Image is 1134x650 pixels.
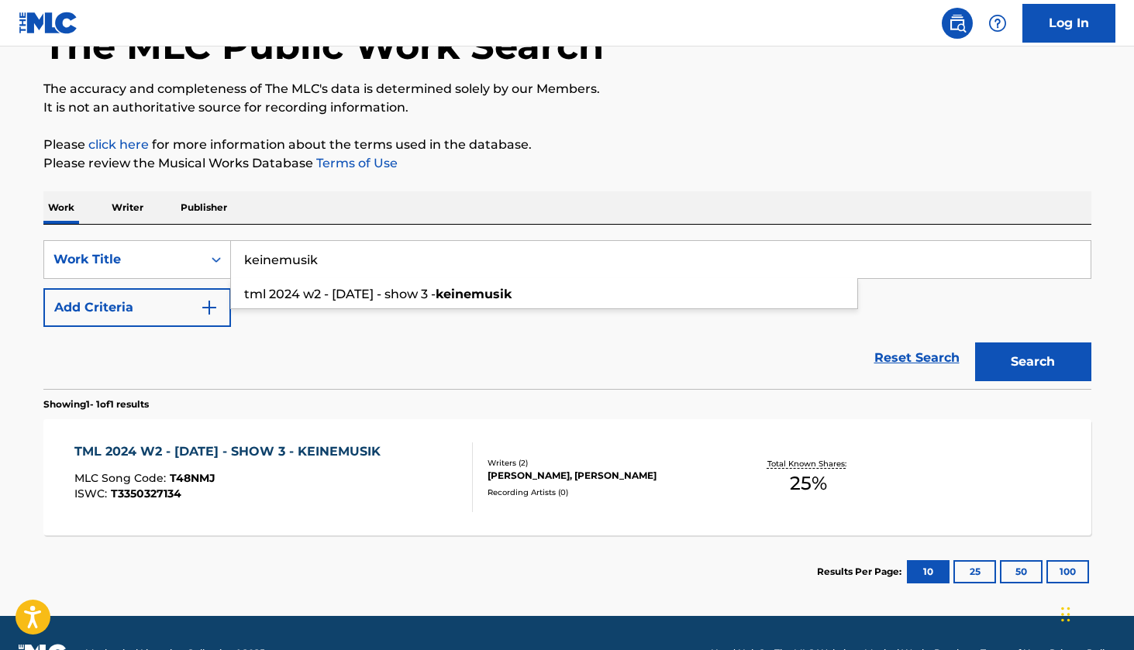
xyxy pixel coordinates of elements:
[488,457,722,469] div: Writers ( 2 )
[74,471,170,485] span: MLC Song Code :
[988,14,1007,33] img: help
[1046,560,1089,583] button: 100
[1061,591,1070,638] div: Arrastrar
[43,240,1091,389] form: Search Form
[817,565,905,579] p: Results Per Page:
[88,137,149,152] a: click here
[488,469,722,483] div: [PERSON_NAME], [PERSON_NAME]
[1022,4,1115,43] a: Log In
[111,487,181,500] span: T3350327134
[43,98,1091,117] p: It is not an authoritative source for recording information.
[907,560,950,583] button: 10
[790,469,827,497] span: 25 %
[767,458,850,469] p: Total Known Shares:
[436,287,512,301] strong: keinemusik
[74,442,388,461] div: TML 2024 W2 - [DATE] - SHOW 3 - KEINEMUSIK
[170,471,215,485] span: T48NMJ
[74,487,111,500] span: ISWC :
[19,12,78,34] img: MLC Logo
[975,342,1091,381] button: Search
[942,8,973,39] a: Public Search
[244,287,436,301] span: tml 2024 w2 - [DATE] - show 3 -
[1056,576,1134,650] iframe: Chat Widget
[107,191,148,224] p: Writer
[53,250,193,269] div: Work Title
[867,341,967,375] a: Reset Search
[488,487,722,498] div: Recording Artists ( 0 )
[982,8,1013,39] div: Help
[200,298,219,317] img: 9d2ae6d4665cec9f34b9.svg
[43,191,79,224] p: Work
[948,14,967,33] img: search
[176,191,232,224] p: Publisher
[1000,560,1043,583] button: 50
[1056,576,1134,650] div: Widget de chat
[43,288,231,327] button: Add Criteria
[43,419,1091,535] a: TML 2024 W2 - [DATE] - SHOW 3 - KEINEMUSIKMLC Song Code:T48NMJISWC:T3350327134Writers (2)[PERSON_...
[43,80,1091,98] p: The accuracy and completeness of The MLC's data is determined solely by our Members.
[43,397,149,411] p: Showing 1 - 1 of 1 results
[43,136,1091,154] p: Please for more information about the terms used in the database.
[953,560,996,583] button: 25
[43,154,1091,173] p: Please review the Musical Works Database
[313,156,398,170] a: Terms of Use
